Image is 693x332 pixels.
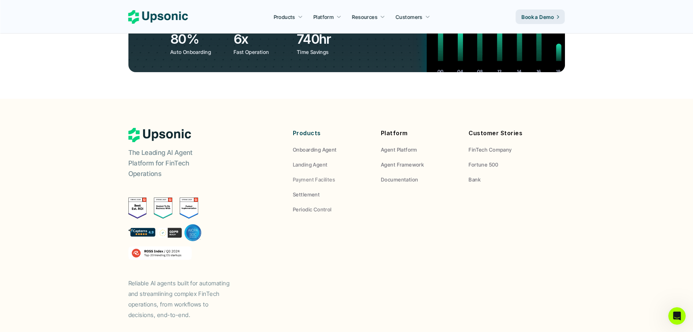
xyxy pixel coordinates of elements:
p: Settlement [293,191,320,198]
p: Time Savings [297,48,355,56]
p: Customers [396,13,423,21]
a: Landing Agent [293,161,370,168]
p: Platform [381,128,458,138]
p: FinTech Company [469,146,511,153]
p: Book a Demo [522,13,554,21]
p: Auto Onboarding [170,48,228,56]
p: Reliable AI agents built for automating and streamlining complex FinTech operations, from workflo... [128,278,238,320]
p: Resources [352,13,378,21]
a: Onboarding Agent [293,146,370,153]
p: Bank [469,176,481,183]
h3: 740hr [297,30,357,48]
a: Payment Facilites [293,176,370,183]
h3: 6x [234,30,293,48]
a: Products [269,10,307,23]
a: Book a Demo [516,9,565,24]
p: Landing Agent [293,161,327,168]
p: Products [293,128,370,138]
p: Onboarding Agent [293,146,337,153]
p: Products [274,13,295,21]
p: The Leading AI Agent Platform for FinTech Operations [128,148,219,179]
p: Agent Framework [381,161,424,168]
a: Periodic Control [293,206,370,213]
p: Fast Operation [234,48,291,56]
a: Documentation [381,176,458,183]
p: Platform [313,13,334,21]
iframe: Intercom live chat [668,307,686,325]
p: Fortune 500 [469,161,498,168]
p: Customer Stories [469,128,546,138]
p: Payment Facilites [293,176,335,183]
p: Periodic Control [293,206,332,213]
p: Agent Platform [381,146,417,153]
a: Settlement [293,191,370,198]
p: Documentation [381,176,418,183]
h3: 80% [170,30,230,48]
